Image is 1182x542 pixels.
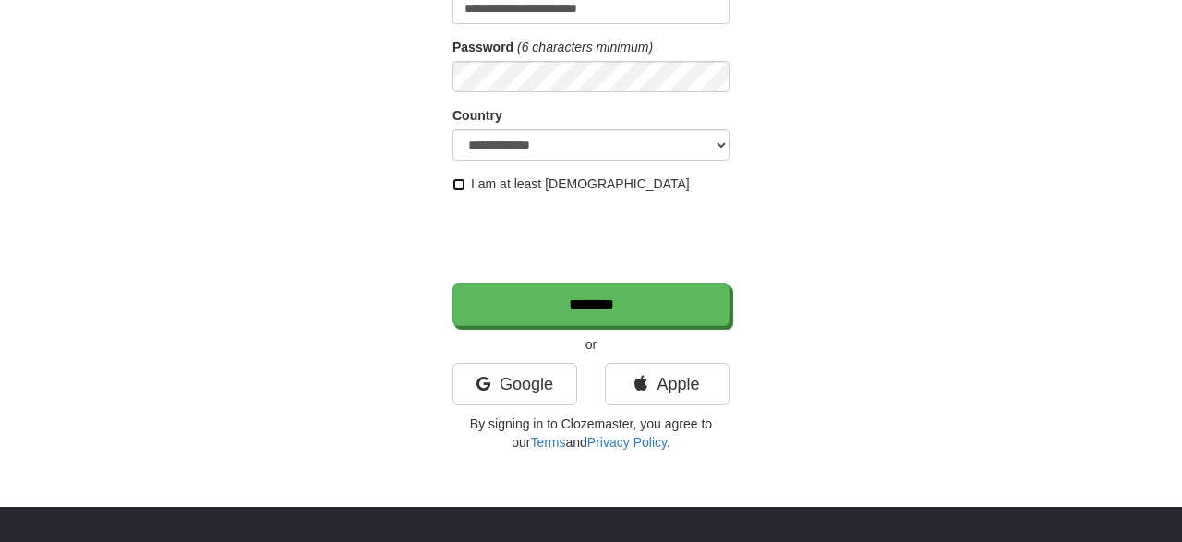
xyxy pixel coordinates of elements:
em: (6 characters minimum) [517,40,653,54]
label: Country [452,106,502,125]
p: or [452,335,730,354]
label: Password [452,38,513,56]
p: By signing in to Clozemaster, you agree to our and . [452,415,730,452]
label: I am at least [DEMOGRAPHIC_DATA] [452,175,690,193]
a: Google [452,363,577,405]
a: Apple [605,363,730,405]
a: Terms [530,435,565,450]
input: I am at least [DEMOGRAPHIC_DATA] [452,178,465,191]
iframe: reCAPTCHA [452,202,733,274]
a: Privacy Policy [587,435,667,450]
